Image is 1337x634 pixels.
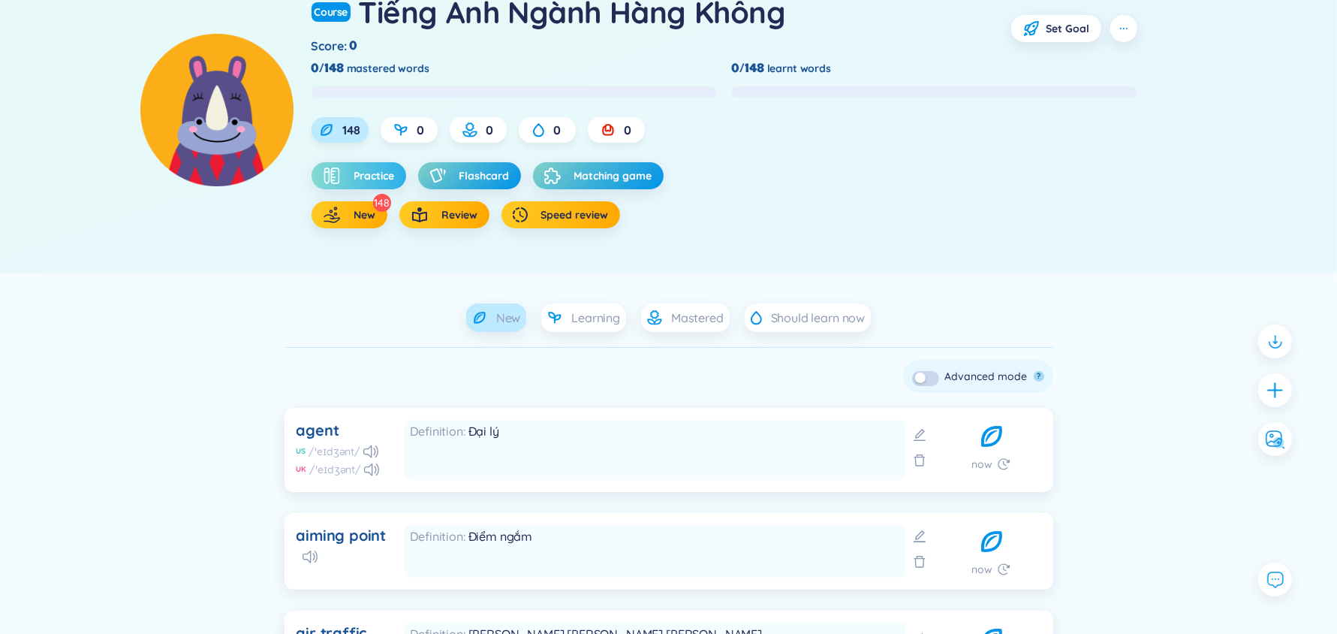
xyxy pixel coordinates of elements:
button: Set Goal [1011,15,1101,42]
div: /ˈeɪdʒənt/ [310,462,362,477]
span: plus [1266,381,1284,400]
span: New [354,207,376,222]
span: Đại lý [468,424,499,439]
div: agent [297,420,339,441]
span: learnt words [767,60,831,77]
img: tab_domain_overview_orange.svg [41,87,53,99]
div: v 4.0.25 [42,24,74,36]
div: /ˈeɪdʒənt/ [309,444,361,459]
button: ? [1034,371,1044,382]
img: tab_keywords_by_traffic_grey.svg [149,87,161,99]
button: Practice [312,162,406,189]
span: Definition [411,424,468,439]
img: logo_orange.svg [24,24,36,36]
div: Keywords by Traffic [166,89,253,98]
span: Set Goal [1046,21,1090,36]
span: Should learn now [771,309,865,326]
div: aiming point [297,525,387,546]
span: Matching game [574,168,652,183]
span: Review [442,207,478,222]
span: Practice [354,168,395,183]
div: Domain Overview [57,89,134,98]
button: Review [399,201,489,228]
span: mastered words [347,60,429,77]
span: New [496,309,521,326]
button: New [312,201,387,228]
span: 0 [553,122,561,138]
div: UK [297,464,307,475]
span: 0 [417,122,425,138]
span: Mastered [671,309,724,326]
span: Definition [411,529,468,544]
span: Learning [571,309,620,326]
div: US [297,446,306,457]
button: Speed review [501,201,620,228]
span: Điểm ngắm [468,529,533,544]
div: 148 [373,194,391,212]
span: now [972,561,993,578]
span: 0 [625,122,632,138]
span: Flashcard [459,168,510,183]
img: website_grey.svg [24,39,36,51]
button: Matching game [533,162,664,189]
button: Flashcard [418,162,521,189]
span: Course [312,2,351,22]
span: 0 [486,122,494,138]
div: Domain: [DOMAIN_NAME] [39,39,165,51]
div: 0/148 [312,60,344,77]
span: 148 [343,122,361,138]
div: Advanced mode [945,368,1028,385]
span: now [972,456,993,472]
span: Speed review [541,207,609,222]
div: 0/148 [732,60,764,77]
div: Score : [312,38,361,54]
span: 0 [350,38,358,54]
